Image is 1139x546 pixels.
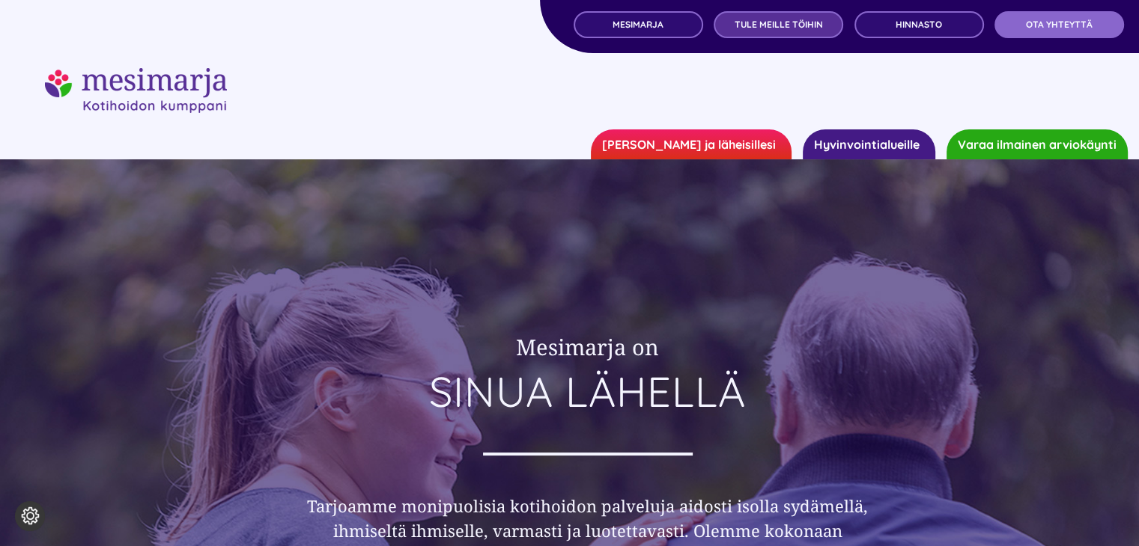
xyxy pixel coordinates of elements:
a: MESIMARJA [574,11,703,38]
h1: SINUA LÄHELLÄ [300,369,875,415]
span: OTA YHTEYTTÄ [1026,19,1093,30]
a: [PERSON_NAME] ja läheisillesi [591,129,792,159]
a: Hyvinvointialueille [803,129,935,159]
a: mesimarjasi [45,66,227,85]
h2: Mesimarja on [300,333,875,361]
span: Hinnasto [896,19,942,30]
a: TULE MEILLE TÖIHIN [714,11,843,38]
span: TULE MEILLE TÖIHIN [735,19,823,30]
a: OTA YHTEYTTÄ [994,11,1124,38]
img: mesimarjasi [45,68,227,113]
a: Hinnasto [854,11,984,38]
a: Varaa ilmainen arviokäynti [947,129,1128,159]
button: Evästeasetukset [15,501,45,531]
span: MESIMARJA [613,19,663,30]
